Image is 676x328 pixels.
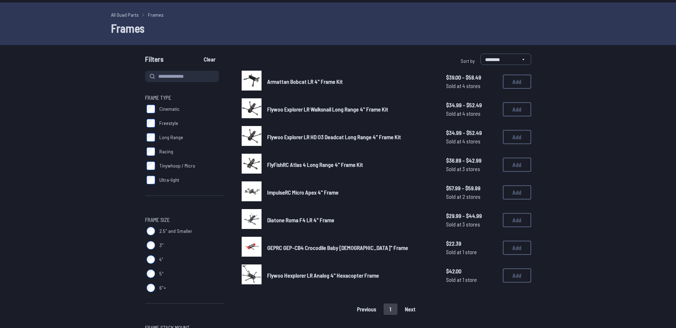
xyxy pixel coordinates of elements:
[242,71,262,93] a: image
[242,126,262,146] img: image
[147,255,155,264] input: 4"
[147,119,155,127] input: Freestyle
[267,188,435,197] a: ImpulseRC Micro Apex 4" Frame
[446,248,497,256] span: Sold at 1 store
[503,241,531,255] button: Add
[159,162,195,169] span: Tinywhoop / Micro
[446,156,497,165] span: $36.89 - $42.99
[242,126,262,148] a: image
[503,213,531,227] button: Add
[242,209,262,229] img: image
[267,106,388,113] span: Flywoo Explorer LR Walksnail Long Range 4" Frame Kit
[503,185,531,199] button: Add
[159,120,178,127] span: Freestyle
[242,264,262,284] img: image
[267,271,435,280] a: Flywoo Hexplorer LR Analog 4" Hexacopter Frame
[111,11,139,18] a: All Quad Parts
[159,256,163,263] span: 4"
[145,215,170,224] span: Frame Size
[446,239,497,248] span: $22.39
[159,228,192,235] span: 2.5" and Smaller
[147,227,155,235] input: 2.5" and Smaller
[147,176,155,184] input: Ultra-light
[446,137,497,146] span: Sold at 4 stores
[159,270,164,277] span: 5"
[242,209,262,231] a: image
[267,272,379,279] span: Flywoo Hexplorer LR Analog 4" Hexacopter Frame
[446,165,497,173] span: Sold at 3 stores
[147,284,155,292] input: 6"+
[446,267,497,275] span: $42.00
[446,275,497,284] span: Sold at 1 store
[384,304,397,315] button: 1
[145,54,164,68] span: Filters
[503,268,531,283] button: Add
[267,133,401,140] span: Flywoo Explorer LR HD O3 Deadcat Long Range 4" Frame Kit
[242,181,262,201] img: image
[147,269,155,278] input: 5"
[503,102,531,116] button: Add
[267,105,435,114] a: Flywoo Explorer LR Walksnail Long Range 4" Frame Kit
[159,176,179,184] span: Ultra-light
[480,54,531,65] select: Sort by
[446,82,497,90] span: Sold at 4 stores
[242,237,262,259] a: image
[267,216,435,224] a: Diatone Roma F4 LR 4" Frame
[267,161,363,168] span: FlyFishRC Atlas 4 Long Range 4" Frame Kit
[148,11,164,18] a: Frames
[267,244,435,252] a: GEPRC GEP-CB4 Crocodile Baby [DEMOGRAPHIC_DATA]" Frame
[503,75,531,89] button: Add
[147,241,155,250] input: 3"
[147,133,155,142] input: Long Range
[267,133,435,141] a: Flywoo Explorer LR HD O3 Deadcat Long Range 4" Frame Kit
[242,181,262,203] a: image
[267,244,408,251] span: GEPRC GEP-CB4 Crocodile Baby [DEMOGRAPHIC_DATA]" Frame
[111,20,565,37] h1: Frames
[147,162,155,170] input: Tinywhoop / Micro
[267,189,339,196] span: ImpulseRC Micro Apex 4" Frame
[147,105,155,113] input: Cinematic
[446,184,497,192] span: $57.99 - $59.99
[267,77,435,86] a: Armattan Bobcat LR 4" Frame Kit
[242,154,262,176] a: image
[446,220,497,229] span: Sold at 3 stores
[159,242,164,249] span: 3"
[242,237,262,257] img: image
[267,217,334,223] span: Diatone Roma F4 LR 4" Frame
[267,160,435,169] a: FlyFishRC Atlas 4 Long Range 4" Frame Kit
[147,147,155,156] input: Racing
[461,58,475,64] span: Sort by
[159,148,173,155] span: Racing
[267,78,343,85] span: Armattan Bobcat LR 4" Frame Kit
[242,98,262,118] img: image
[446,129,497,137] span: $34.99 - $52.49
[159,134,183,141] span: Long Range
[503,158,531,172] button: Add
[446,212,497,220] span: $29.99 - $44.99
[198,54,221,65] button: Clear
[145,93,171,102] span: Frame Type
[446,192,497,201] span: Sold at 2 stores
[446,101,497,109] span: $34.99 - $52.49
[242,71,262,91] img: image
[242,154,262,174] img: image
[242,264,262,286] a: image
[446,73,497,82] span: $39.00 - $58.49
[446,109,497,118] span: Sold at 4 stores
[503,130,531,144] button: Add
[242,98,262,120] a: image
[159,284,166,291] span: 6"+
[159,105,180,113] span: Cinematic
